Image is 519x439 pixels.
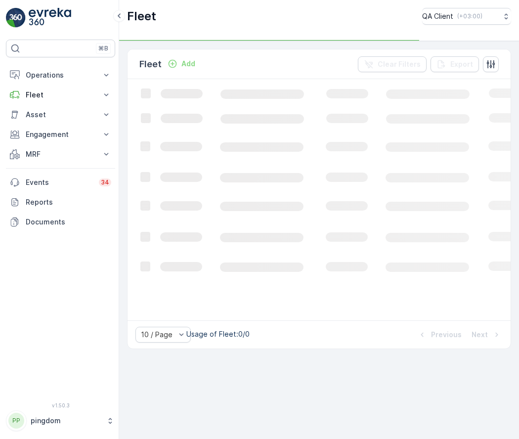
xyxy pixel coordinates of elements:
[26,149,95,159] p: MRF
[26,70,95,80] p: Operations
[6,65,115,85] button: Operations
[6,212,115,232] a: Documents
[164,58,199,70] button: Add
[431,330,462,340] p: Previous
[8,413,24,429] div: PP
[457,12,482,20] p: ( +03:00 )
[101,178,109,186] p: 34
[26,90,95,100] p: Fleet
[186,329,250,339] p: Usage of Fleet : 0/0
[29,8,71,28] img: logo_light-DOdMpM7g.png
[6,192,115,212] a: Reports
[6,402,115,408] span: v 1.50.3
[26,197,111,207] p: Reports
[6,410,115,431] button: PPpingdom
[378,59,421,69] p: Clear Filters
[6,125,115,144] button: Engagement
[422,8,511,25] button: QA Client(+03:00)
[26,217,111,227] p: Documents
[6,105,115,125] button: Asset
[6,173,115,192] a: Events34
[181,59,195,69] p: Add
[26,130,95,139] p: Engagement
[6,144,115,164] button: MRF
[450,59,473,69] p: Export
[98,44,108,52] p: ⌘B
[26,110,95,120] p: Asset
[6,8,26,28] img: logo
[31,416,101,426] p: pingdom
[139,57,162,71] p: Fleet
[431,56,479,72] button: Export
[6,85,115,105] button: Fleet
[358,56,427,72] button: Clear Filters
[471,329,503,341] button: Next
[26,177,93,187] p: Events
[127,8,156,24] p: Fleet
[472,330,488,340] p: Next
[416,329,463,341] button: Previous
[422,11,453,21] p: QA Client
